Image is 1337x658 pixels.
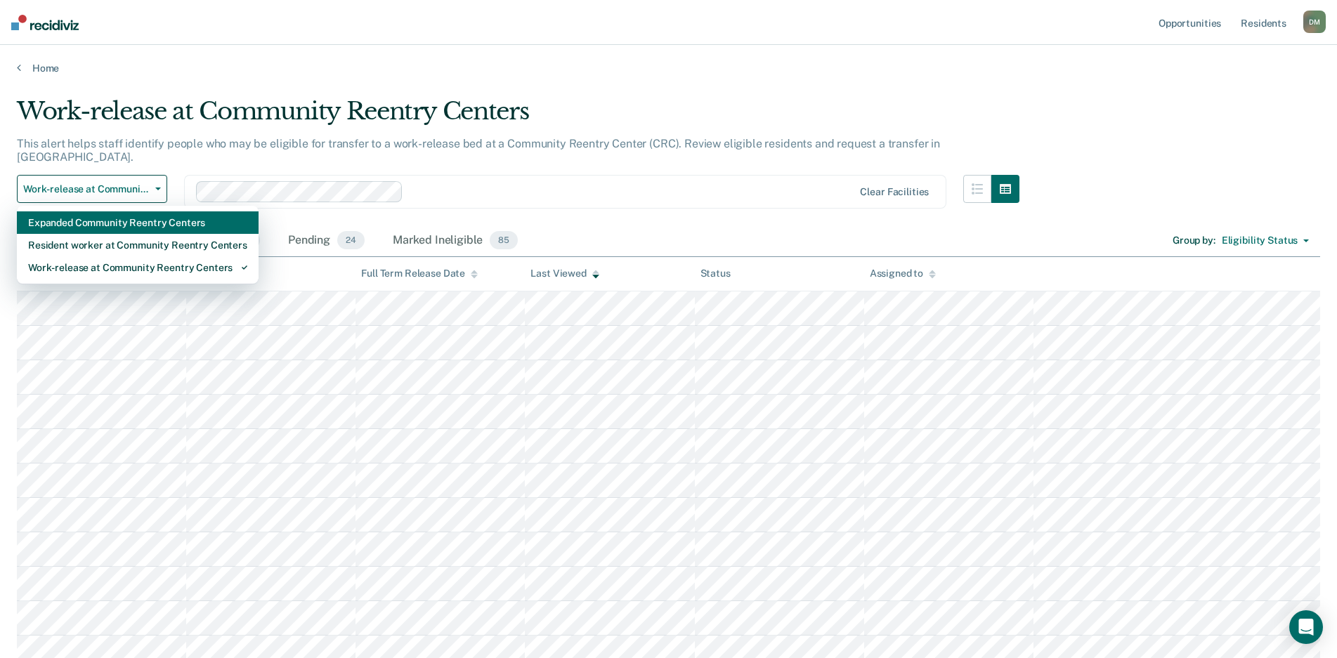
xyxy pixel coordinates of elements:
[1222,235,1298,246] div: Eligibility Status
[17,97,1019,137] div: Work-release at Community Reentry Centers
[17,62,1320,74] a: Home
[28,234,247,256] div: Resident worker at Community Reentry Centers
[390,225,521,256] div: Marked Ineligible85
[23,183,150,195] span: Work-release at Community Reentry Centers
[870,268,936,279] div: Assigned to
[490,231,518,249] span: 85
[1303,11,1326,33] div: D M
[285,225,367,256] div: Pending24
[17,175,167,203] button: Work-release at Community Reentry Centers
[530,268,599,279] div: Last Viewed
[860,186,929,198] div: Clear facilities
[28,211,247,234] div: Expanded Community Reentry Centers
[28,256,247,279] div: Work-release at Community Reentry Centers
[1289,610,1323,644] div: Open Intercom Messenger
[337,231,365,249] span: 24
[700,268,731,279] div: Status
[1215,230,1315,252] button: Eligibility Status
[1173,235,1215,246] div: Group by :
[17,137,940,164] p: This alert helps staff identify people who may be eligible for transfer to a work-release bed at ...
[11,15,79,30] img: Recidiviz
[361,268,478,279] div: Full Term Release Date
[1303,11,1326,33] button: DM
